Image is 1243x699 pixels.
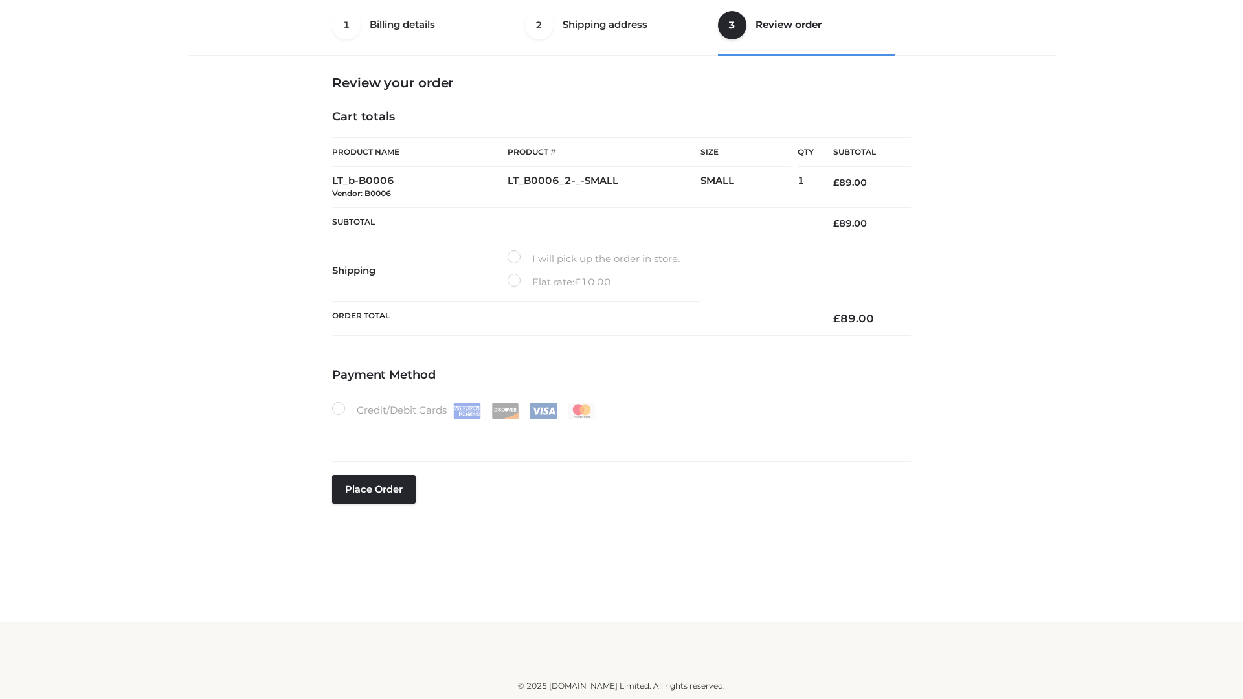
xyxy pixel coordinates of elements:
[700,167,798,208] td: SMALL
[332,110,911,124] h4: Cart totals
[530,403,557,419] img: Visa
[574,276,581,288] span: £
[332,239,508,302] th: Shipping
[332,75,911,91] h3: Review your order
[700,138,791,167] th: Size
[833,312,874,325] bdi: 89.00
[340,426,903,440] iframe: Secure card payment input frame
[508,137,700,167] th: Product #
[491,403,519,419] img: Discover
[192,680,1051,693] div: © 2025 [DOMAIN_NAME] Limited. All rights reserved.
[574,276,611,288] bdi: 10.00
[332,475,416,504] button: Place order
[332,368,911,383] h4: Payment Method
[332,188,391,198] small: Vendor: B0006
[508,274,611,291] label: Flat rate:
[332,302,814,336] th: Order Total
[508,250,680,267] label: I will pick up the order in store.
[332,402,597,419] label: Credit/Debit Cards
[833,177,839,188] span: £
[833,217,867,229] bdi: 89.00
[568,403,596,419] img: Mastercard
[332,167,508,208] td: LT_b-B0006
[798,167,814,208] td: 1
[814,138,911,167] th: Subtotal
[798,137,814,167] th: Qty
[833,312,840,325] span: £
[453,403,481,419] img: Amex
[833,217,839,229] span: £
[508,167,700,208] td: LT_B0006_2-_-SMALL
[332,207,814,239] th: Subtotal
[833,177,867,188] bdi: 89.00
[332,137,508,167] th: Product Name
